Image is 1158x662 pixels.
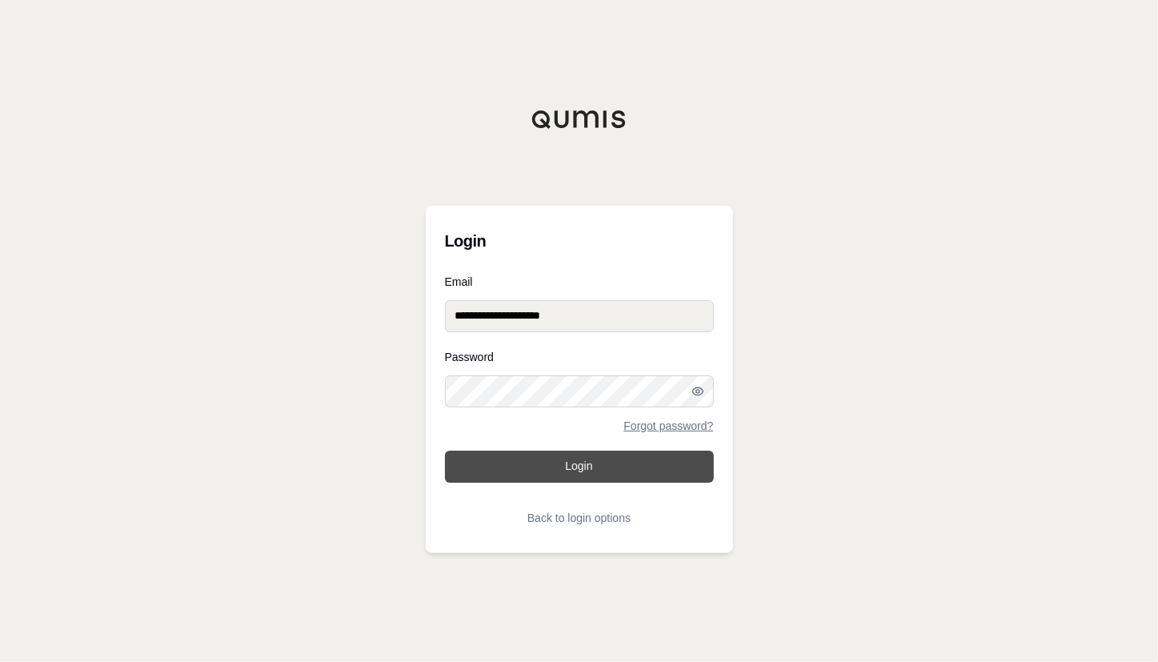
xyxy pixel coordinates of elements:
img: Qumis [531,110,627,129]
button: Back to login options [445,502,714,534]
button: Login [445,451,714,483]
label: Email [445,276,714,287]
h3: Login [445,225,714,257]
a: Forgot password? [623,420,713,431]
label: Password [445,351,714,363]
